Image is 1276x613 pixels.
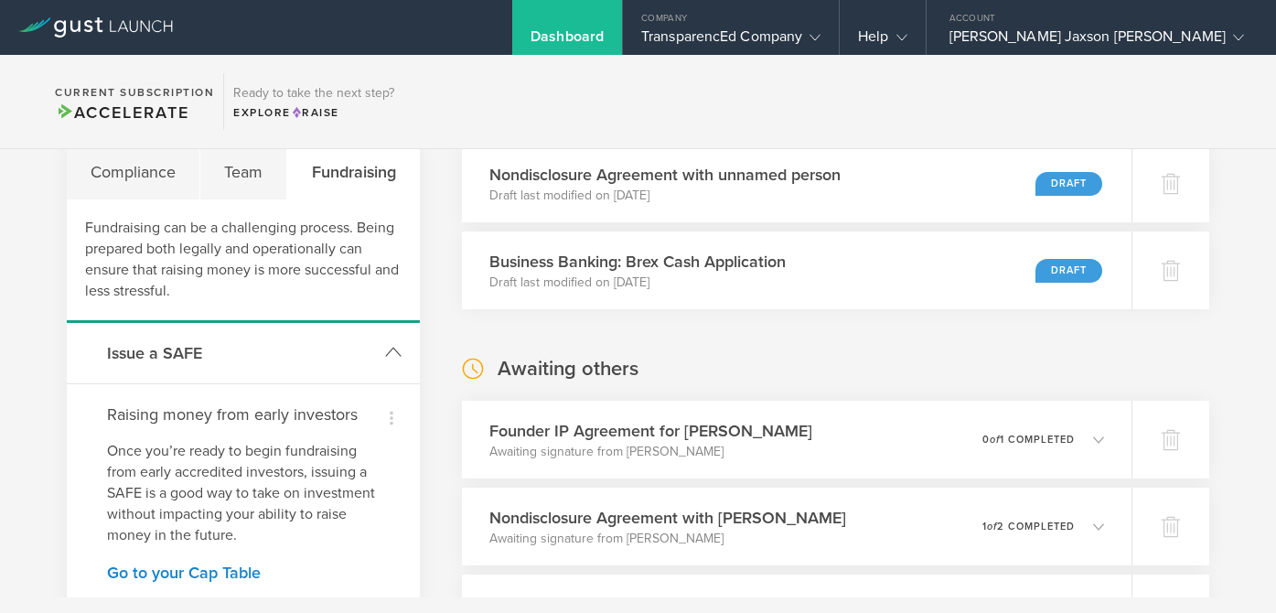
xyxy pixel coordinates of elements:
[223,73,403,130] div: Ready to take the next step?ExploreRaise
[462,231,1131,309] div: Business Banking: Brex Cash ApplicationDraft last modified on [DATE]Draft
[949,27,1244,55] div: [PERSON_NAME] Jaxson [PERSON_NAME]
[987,521,997,532] em: of
[67,199,420,323] div: Fundraising can be a challenging process. Being prepared both legally and operationally can ensur...
[531,27,604,55] div: Dashboard
[489,443,812,461] p: Awaiting signature from [PERSON_NAME]
[489,530,846,548] p: Awaiting signature from [PERSON_NAME]
[982,522,1075,532] p: 1 2 completed
[291,106,339,119] span: Raise
[462,145,1131,222] div: Nondisclosure Agreement with unnamed personDraft last modified on [DATE]Draft
[1035,259,1102,283] div: Draft
[107,341,376,365] h3: Issue a SAFE
[287,145,419,199] div: Fundraising
[982,435,1075,445] p: 0 1 completed
[107,565,380,581] a: Go to your Cap Table
[990,434,1000,446] em: of
[489,250,786,274] h3: Business Banking: Brex Cash Application
[498,356,638,382] h2: Awaiting others
[489,274,786,292] p: Draft last modified on [DATE]
[55,87,214,98] h2: Current Subscription
[67,145,200,199] div: Compliance
[858,27,906,55] div: Help
[233,87,394,100] h3: Ready to take the next step?
[489,506,846,530] h3: Nondisclosure Agreement with [PERSON_NAME]
[641,27,820,55] div: TransparencEd Company
[107,441,380,546] p: Once you’re ready to begin fundraising from early accredited investors, issuing a SAFE is a good ...
[1035,172,1102,196] div: Draft
[233,104,394,121] div: Explore
[55,102,188,123] span: Accelerate
[489,163,841,187] h3: Nondisclosure Agreement with unnamed person
[200,145,287,199] div: Team
[489,419,812,443] h3: Founder IP Agreement for [PERSON_NAME]
[489,187,841,205] p: Draft last modified on [DATE]
[107,403,380,426] h4: Raising money from early investors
